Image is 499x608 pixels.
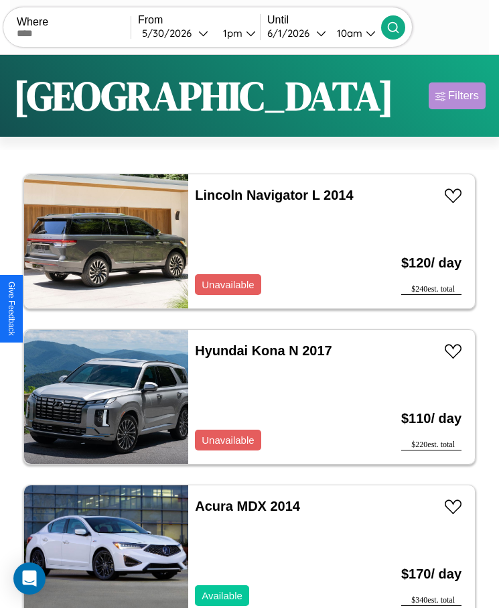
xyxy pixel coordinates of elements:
p: Available [202,587,242,605]
label: From [138,14,260,26]
h3: $ 120 / day [401,242,461,284]
div: $ 220 est. total [401,440,461,450]
div: 1pm [216,27,246,40]
div: 10am [330,27,366,40]
button: 5/30/2026 [138,26,212,40]
a: Hyundai Kona N 2017 [195,343,332,358]
label: Where [17,16,131,28]
p: Unavailable [202,276,254,294]
div: Filters [448,89,479,103]
button: 1pm [212,26,260,40]
h3: $ 170 / day [401,553,461,595]
a: Acura MDX 2014 [195,499,300,513]
label: Until [267,14,381,26]
h3: $ 110 / day [401,398,461,440]
a: Lincoln Navigator L 2014 [195,188,353,202]
h1: [GEOGRAPHIC_DATA] [13,68,394,123]
div: 5 / 30 / 2026 [142,27,198,40]
p: Unavailable [202,431,254,449]
button: Filters [429,82,486,109]
div: Open Intercom Messenger [13,562,46,595]
div: 6 / 1 / 2026 [267,27,316,40]
div: $ 340 est. total [401,595,461,606]
div: Give Feedback [7,282,16,336]
div: $ 240 est. total [401,284,461,295]
button: 10am [326,26,381,40]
